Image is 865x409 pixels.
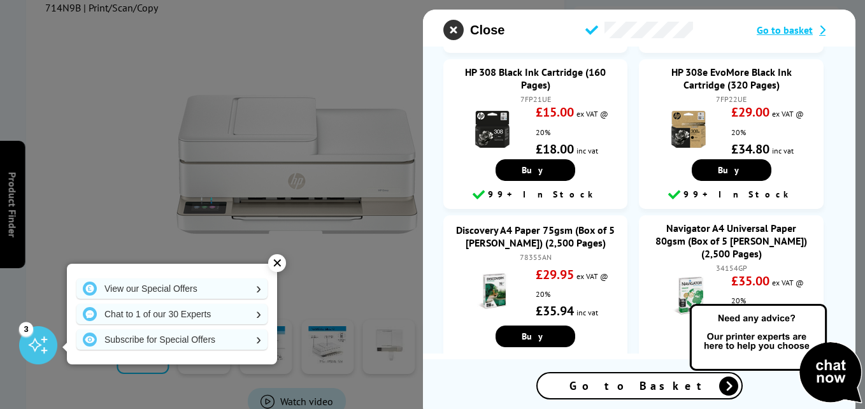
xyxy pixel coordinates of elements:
span: Close [470,23,504,38]
span: inc vat [576,146,598,155]
button: close modal [443,20,504,40]
a: HP 308e EvoMore Black Ink Cartridge (320 Pages) [671,66,792,91]
strong: £34.80 [731,141,769,157]
span: inc vat [576,308,598,317]
strong: £15.00 [536,104,574,120]
img: HP 308 Black Ink Cartridge (160 Pages) [470,107,515,152]
a: Navigator A4 Universal Paper 80gsm (Box of 5 [PERSON_NAME]) (2,500 Pages) [655,222,807,260]
a: Chat to 1 of our 30 Experts [76,304,268,324]
div: 99+ In Stock [645,187,817,203]
img: Navigator A4 Universal Paper 80gsm (Box of 5 Reams) (2,500 Pages) [666,275,711,320]
span: Go to basket [757,24,813,36]
div: 99+ In Stock [450,187,621,203]
div: 3 [19,322,33,336]
span: Go to Basket [569,378,710,393]
span: ex VAT @ 20% [536,109,608,136]
strong: £35.00 [731,273,769,289]
strong: £29.00 [731,104,769,120]
div: 7FP21UE [456,94,615,104]
a: Subscribe for Special Offers [76,329,268,350]
div: 34154GP [652,263,810,273]
a: Go to Basket [536,372,743,399]
div: ✕ [268,254,286,272]
strong: £18.00 [536,141,574,157]
a: HP 308 Black Ink Cartridge (160 Pages) [465,66,606,91]
img: Discovery A4 Paper 75gsm (Box of 5 Reams) (2,500 Pages) [470,269,515,313]
span: ex VAT @ 20% [731,109,804,136]
strong: £35.94 [536,303,574,319]
span: Buy [718,164,745,176]
div: 7FP22UE [652,94,810,104]
a: View our Special Offers [76,278,268,299]
strong: £29.95 [536,266,574,283]
span: Buy [522,331,549,342]
span: Buy [522,164,549,176]
img: HP 308e EvoMore Black Ink Cartridge (320 Pages) [666,107,711,152]
div: 78355AN [456,252,615,262]
span: inc vat [772,146,794,155]
a: Go to basket [757,24,835,36]
img: Open Live Chat window [687,302,865,406]
a: Discovery A4 Paper 75gsm (Box of 5 [PERSON_NAME]) (2,500 Pages) [456,224,615,249]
